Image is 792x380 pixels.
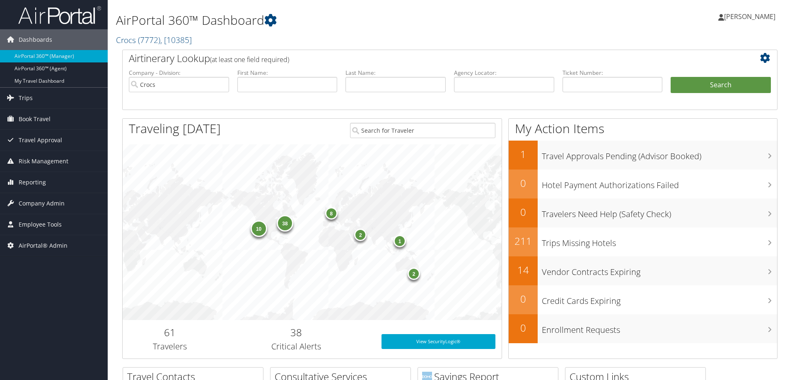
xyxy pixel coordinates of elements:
span: Book Travel [19,109,51,129]
h2: Airtinerary Lookup [129,51,716,65]
h2: 0 [509,321,538,335]
h3: Trips Missing Hotels [542,233,777,249]
h3: Credit Cards Expiring [542,291,777,307]
h3: Vendor Contracts Expiring [542,262,777,278]
h3: Travel Approvals Pending (Advisor Booked) [542,146,777,162]
a: 0Hotel Payment Authorizations Failed [509,170,777,198]
span: Travel Approval [19,130,62,151]
h2: 211 [509,234,538,248]
a: Crocs [116,34,192,45]
span: Employee Tools [19,214,62,235]
h1: AirPortal 360™ Dashboard [116,12,561,29]
h3: Critical Alerts [224,341,369,352]
div: 38 [277,215,293,232]
h3: Travelers Need Help (Safety Check) [542,204,777,220]
h2: 61 [129,325,211,339]
div: 2 [408,268,420,280]
span: Trips [19,88,33,108]
a: View SecurityLogic® [382,334,495,349]
span: ( 7772 ) [138,34,160,45]
label: Company - Division: [129,69,229,77]
span: [PERSON_NAME] [724,12,775,21]
span: Reporting [19,172,46,193]
button: Search [671,77,771,93]
a: [PERSON_NAME] [718,4,784,29]
span: , [ 10385 ] [160,34,192,45]
span: Dashboards [19,29,52,50]
label: First Name: [237,69,338,77]
h3: Hotel Payment Authorizations Failed [542,175,777,191]
a: 1Travel Approvals Pending (Advisor Booked) [509,141,777,170]
label: Agency Locator: [454,69,554,77]
h1: Traveling [DATE] [129,120,221,137]
h2: 1 [509,147,538,161]
a: 0Credit Cards Expiring [509,285,777,314]
h2: 0 [509,176,538,190]
h2: 0 [509,292,538,306]
div: 2 [355,229,367,241]
a: 14Vendor Contracts Expiring [509,256,777,285]
img: airportal-logo.png [18,5,101,25]
h2: 0 [509,205,538,219]
input: Search for Traveler [350,123,495,138]
a: 0Enrollment Requests [509,314,777,343]
div: 8 [325,207,338,220]
span: AirPortal® Admin [19,235,68,256]
h3: Travelers [129,341,211,352]
span: Company Admin [19,193,65,214]
h1: My Action Items [509,120,777,137]
label: Last Name: [345,69,446,77]
div: 10 [251,220,267,237]
label: Ticket Number: [563,69,663,77]
h2: 14 [509,263,538,277]
h3: Enrollment Requests [542,320,777,336]
span: (at least one field required) [210,55,289,64]
a: 211Trips Missing Hotels [509,227,777,256]
h2: 38 [224,325,369,339]
a: 0Travelers Need Help (Safety Check) [509,198,777,227]
div: 1 [394,235,406,247]
span: Risk Management [19,151,68,172]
